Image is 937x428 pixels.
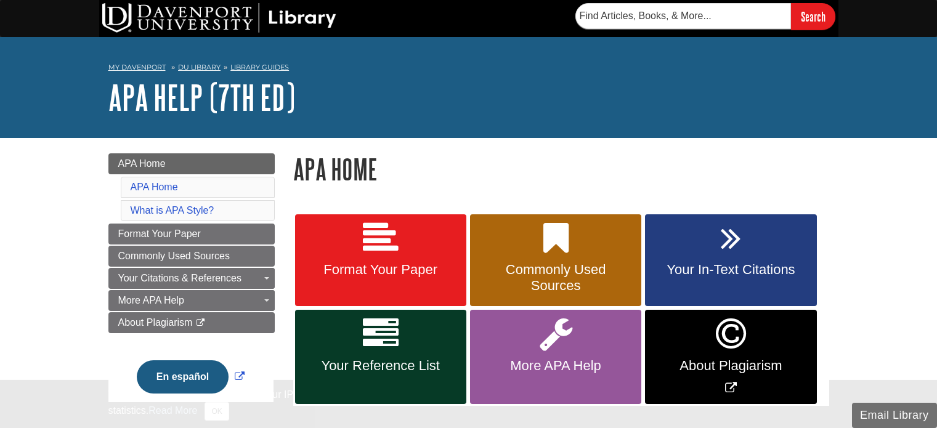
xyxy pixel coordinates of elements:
[137,360,229,394] button: En español
[118,251,230,261] span: Commonly Used Sources
[304,358,457,374] span: Your Reference List
[470,214,641,307] a: Commonly Used Sources
[108,78,295,116] a: APA Help (7th Ed)
[293,153,829,185] h1: APA Home
[575,3,791,29] input: Find Articles, Books, & More...
[102,3,336,33] img: DU Library
[295,310,466,404] a: Your Reference List
[134,371,248,382] a: Link opens in new window
[645,310,816,404] a: Link opens in new window
[108,290,275,311] a: More APA Help
[108,62,166,73] a: My Davenport
[304,262,457,278] span: Format Your Paper
[791,3,835,30] input: Search
[230,63,289,71] a: Library Guides
[108,268,275,289] a: Your Citations & References
[575,3,835,30] form: Searches DU Library's articles, books, and more
[108,224,275,244] a: Format Your Paper
[852,403,937,428] button: Email Library
[479,262,632,294] span: Commonly Used Sources
[118,273,241,283] span: Your Citations & References
[470,310,641,404] a: More APA Help
[118,317,193,328] span: About Plagiarism
[131,182,178,192] a: APA Home
[118,228,201,239] span: Format Your Paper
[108,153,275,174] a: APA Home
[118,158,166,169] span: APA Home
[654,358,807,374] span: About Plagiarism
[479,358,632,374] span: More APA Help
[118,295,184,305] span: More APA Help
[108,59,829,79] nav: breadcrumb
[295,214,466,307] a: Format Your Paper
[645,214,816,307] a: Your In-Text Citations
[178,63,221,71] a: DU Library
[108,246,275,267] a: Commonly Used Sources
[654,262,807,278] span: Your In-Text Citations
[108,153,275,414] div: Guide Page Menu
[108,312,275,333] a: About Plagiarism
[195,319,206,327] i: This link opens in a new window
[131,205,214,216] a: What is APA Style?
